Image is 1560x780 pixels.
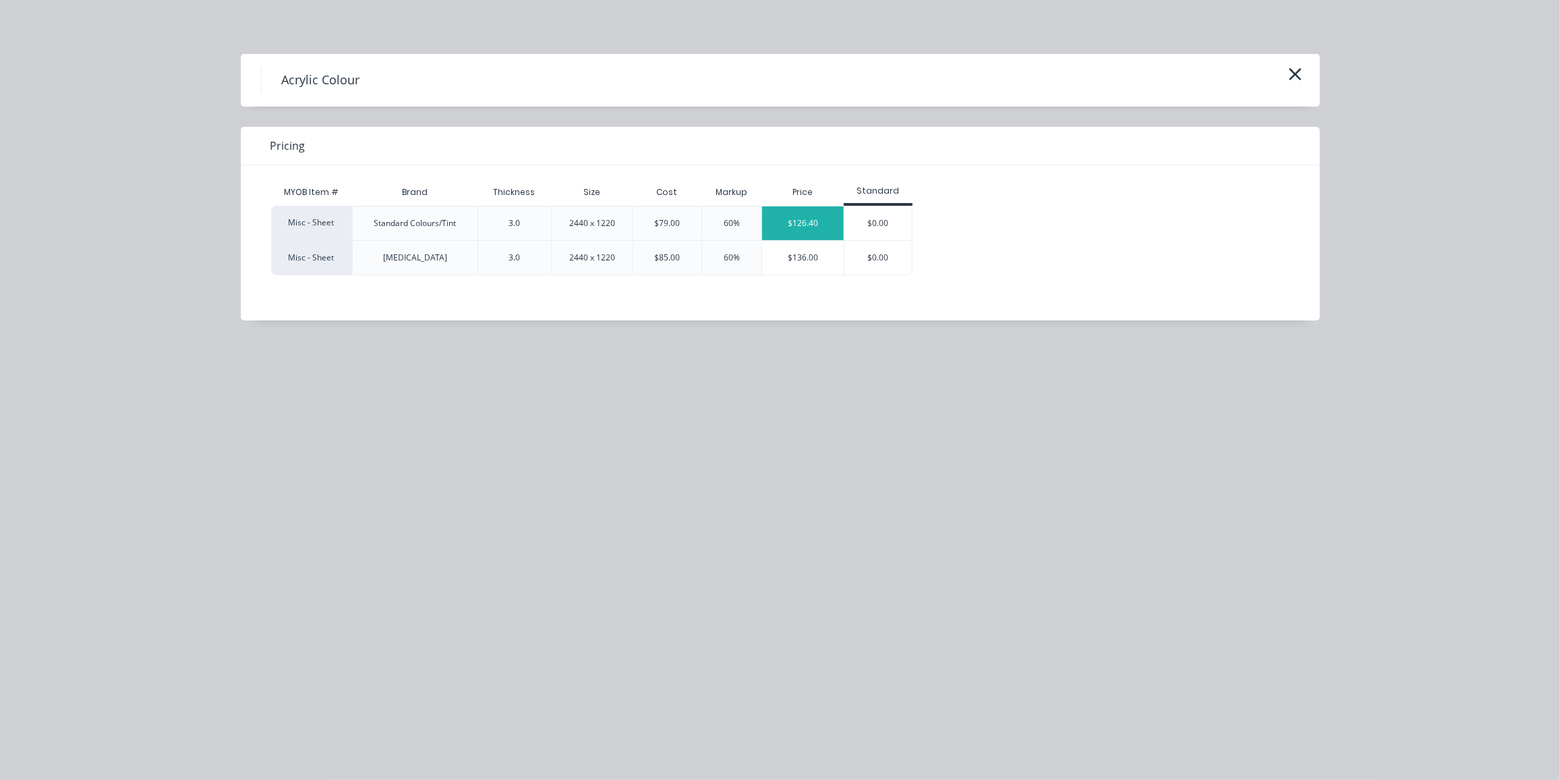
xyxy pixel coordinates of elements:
div: Size [573,175,611,209]
div: 2440 x 1220 [569,217,615,229]
div: 2440 x 1220 [569,252,615,264]
div: $136.00 [762,241,844,275]
div: Price [761,179,844,206]
div: $0.00 [844,241,912,275]
div: Misc - Sheet [271,240,352,275]
div: Misc - Sheet [271,206,352,240]
div: Standard [844,185,913,197]
div: 3.0 [509,217,520,229]
div: 60% [724,252,740,264]
div: $126.40 [762,206,844,240]
div: $85.00 [655,252,681,264]
div: Cost [633,179,701,206]
div: Brand [391,175,438,209]
div: MYOB Item # [271,179,352,206]
div: 3.0 [509,252,520,264]
div: $79.00 [655,217,681,229]
div: [MEDICAL_DATA] [383,252,447,264]
span: Pricing [270,138,306,154]
div: $0.00 [844,206,912,240]
div: Thickness [482,175,546,209]
div: 60% [724,217,740,229]
div: Markup [701,179,761,206]
h4: Acrylic Colour [261,67,380,93]
div: Standard Colours/Tint [374,217,456,229]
